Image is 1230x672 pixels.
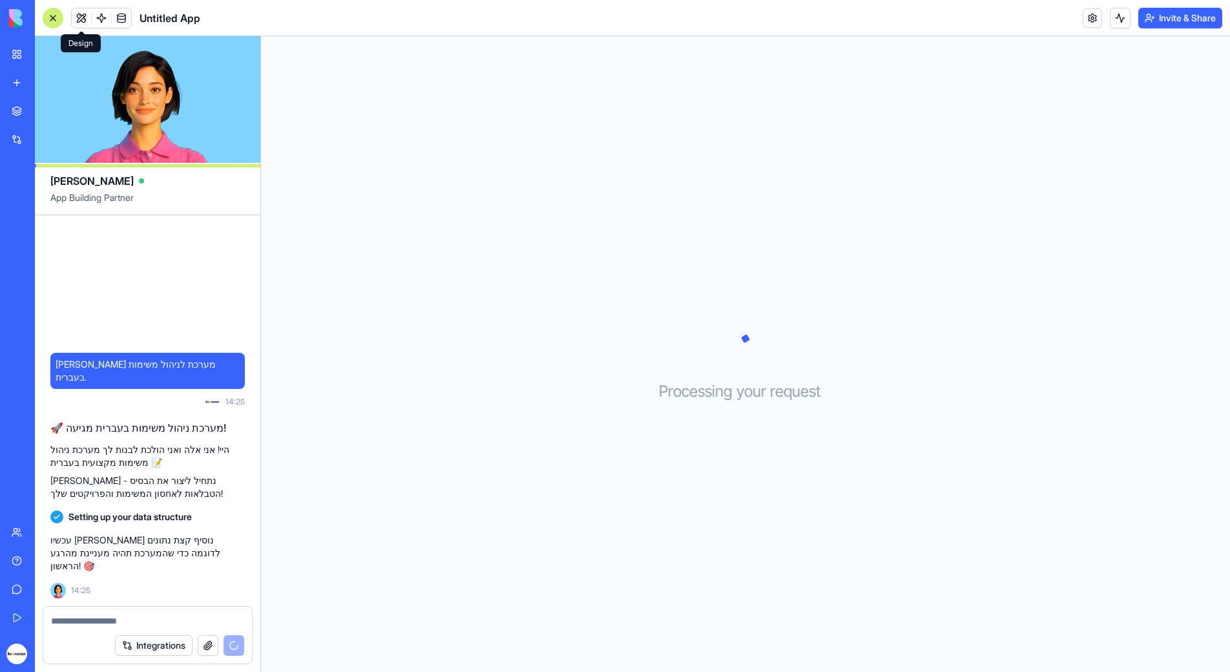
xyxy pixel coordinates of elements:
[56,358,240,384] span: [PERSON_NAME] מערכת לניהול משימות בעברית.
[71,585,90,596] span: 14:25
[50,420,245,436] h2: 🚀 מערכת ניהול משימות בעברית מגיעה!
[50,191,245,215] span: App Building Partner
[140,10,200,26] span: Untitled App
[205,394,220,410] img: ACg8ocLdeMYpfrtFUsMj-iPDxL5I_O-CxWcVLXjUubUqJnARaUBffgo=s96-c
[115,635,193,656] button: Integrations
[225,397,245,407] span: 14:25
[61,34,101,52] div: Design
[50,443,245,469] p: היי! אני אלה ואני הולכת לבנות לך מערכת ניהול משימות מקצועית בעברית 📝
[9,9,89,27] img: logo
[50,583,66,598] img: Ella_00000_wcx2te.png
[659,381,833,402] h3: Processing your request
[50,534,245,572] p: עכשיו [PERSON_NAME] נוסיף קצת נתונים לדוגמה כדי שהמערכת תהיה מעניינת מהרגע הראשון! 🎯
[68,510,192,523] span: Setting up your data structure
[1138,8,1222,28] button: Invite & Share
[6,644,27,664] img: ACg8ocLdeMYpfrtFUsMj-iPDxL5I_O-CxWcVLXjUubUqJnARaUBffgo=s96-c
[50,173,134,189] span: [PERSON_NAME]
[50,474,245,500] p: [PERSON_NAME] נתחיל ליצור את הבסיס - הטבלאות לאחסון המשימות והפרויקטים שלך!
